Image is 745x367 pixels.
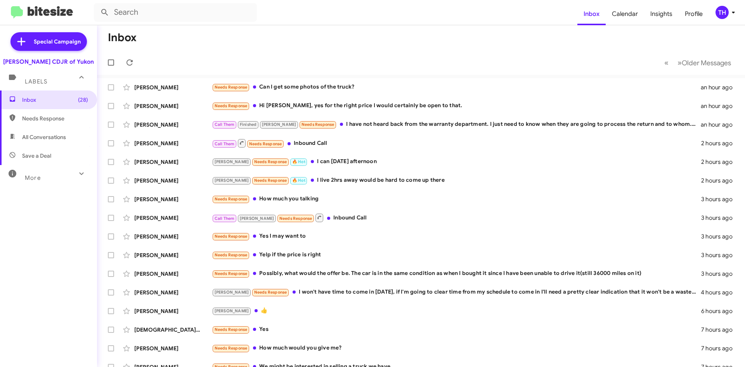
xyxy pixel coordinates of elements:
span: Needs Response [215,103,248,108]
span: Save a Deal [22,152,51,160]
span: Needs Response [254,159,287,164]
button: Previous [660,55,673,71]
div: an hour ago [701,83,739,91]
span: Needs Response [215,346,248,351]
div: [PERSON_NAME] [134,158,212,166]
div: [PERSON_NAME] [134,289,212,296]
span: « [664,58,669,68]
div: 3 hours ago [701,233,739,240]
div: 2 hours ago [701,139,739,147]
div: I can [DATE] afternoon [212,157,701,166]
div: I live 2hrs away would be hard to come up there [212,176,701,185]
div: an hour ago [701,102,739,110]
div: 4 hours ago [701,289,739,296]
div: [PERSON_NAME] [134,139,212,147]
div: [PERSON_NAME] [134,214,212,222]
div: I have not heard back from the warranty department. I just need to know when they are going to pr... [212,120,701,129]
span: Needs Response [215,252,248,257]
div: How much you talking [212,195,701,204]
span: 🔥 Hot [292,178,305,183]
span: Needs Response [215,197,248,202]
span: 🔥 Hot [292,159,305,164]
div: an hour ago [701,121,739,129]
span: All Conversations [22,133,66,141]
div: [PERSON_NAME] [134,307,212,315]
button: TH [709,6,736,19]
span: Needs Response [254,290,287,295]
input: Search [94,3,257,22]
span: More [25,174,41,181]
div: [DEMOGRAPHIC_DATA][PERSON_NAME] [134,326,212,334]
div: [PERSON_NAME] [134,102,212,110]
span: Older Messages [682,59,731,67]
a: Insights [644,3,679,25]
span: Needs Response [254,178,287,183]
div: 7 hours ago [701,326,739,334]
div: Inbound Call [212,138,701,148]
div: [PERSON_NAME] [134,195,212,203]
span: Needs Response [215,271,248,276]
a: Inbox [577,3,606,25]
div: 3 hours ago [701,270,739,278]
a: Profile [679,3,709,25]
div: Can I get some photos of the truck? [212,83,701,92]
div: Yelp if the price is right [212,250,701,259]
span: [PERSON_NAME] [215,290,249,295]
span: Inbox [22,96,88,104]
div: Hi [PERSON_NAME], yes for the right price I would certainly be open to that. [212,101,701,110]
div: Inbound Call [212,213,701,223]
div: [PERSON_NAME] [134,233,212,240]
div: [PERSON_NAME] [134,83,212,91]
span: Labels [25,78,47,85]
div: 3 hours ago [701,214,739,222]
a: Calendar [606,3,644,25]
div: 2 hours ago [701,158,739,166]
span: Needs Response [279,216,312,221]
div: I won't have time to come in [DATE], if I'm going to clear time from my schedule to come in I'll ... [212,288,701,297]
span: [PERSON_NAME] [215,178,249,183]
span: Call Them [215,122,235,127]
span: [PERSON_NAME] [215,159,249,164]
div: 👍 [212,306,701,315]
div: How much would you give me? [212,344,701,353]
span: Needs Response [22,115,88,122]
div: 3 hours ago [701,195,739,203]
span: [PERSON_NAME] [215,308,249,313]
span: Call Them [215,141,235,146]
div: 2 hours ago [701,177,739,184]
nav: Page navigation example [660,55,736,71]
span: Needs Response [215,327,248,332]
div: TH [716,6,729,19]
span: Needs Response [249,141,282,146]
span: Special Campaign [34,38,81,45]
div: [PERSON_NAME] [134,177,212,184]
span: Call Them [215,216,235,221]
div: [PERSON_NAME] [134,270,212,278]
div: 7 hours ago [701,344,739,352]
span: Needs Response [215,85,248,90]
div: 3 hours ago [701,251,739,259]
span: Needs Response [215,234,248,239]
div: [PERSON_NAME] CDJR of Yukon [3,58,94,66]
div: Yes [212,325,701,334]
span: [PERSON_NAME] [262,122,296,127]
span: Needs Response [301,122,334,127]
a: Special Campaign [10,32,87,51]
div: Yes I may want to [212,232,701,241]
div: [PERSON_NAME] [134,251,212,259]
div: Possibly, what would the offer be. The car is in the same condition as when I bought it since I h... [212,269,701,278]
div: [PERSON_NAME] [134,121,212,129]
h1: Inbox [108,31,137,44]
span: Finished [240,122,257,127]
span: [PERSON_NAME] [240,216,274,221]
span: » [677,58,682,68]
button: Next [673,55,736,71]
span: (28) [78,96,88,104]
div: 6 hours ago [701,307,739,315]
div: [PERSON_NAME] [134,344,212,352]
